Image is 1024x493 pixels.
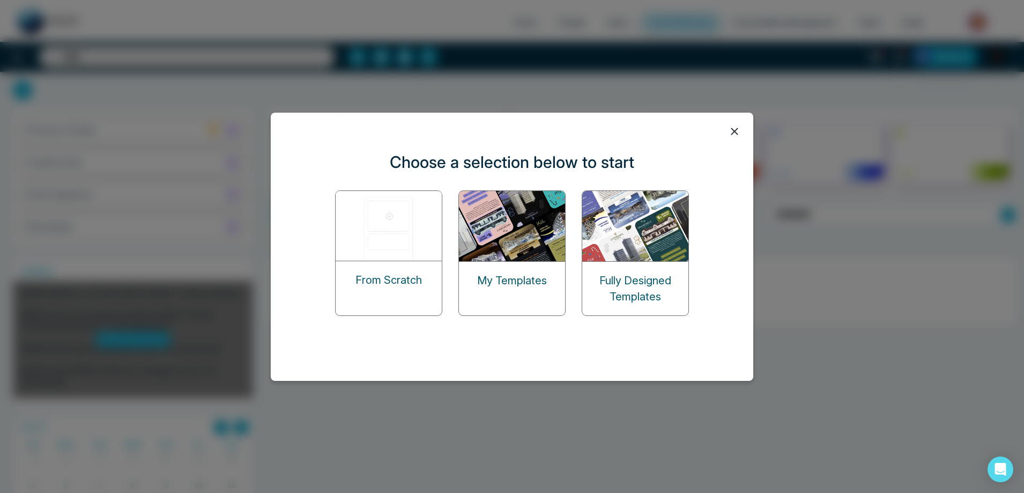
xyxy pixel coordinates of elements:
[336,191,443,261] img: start-from-scratch.png
[355,272,422,288] p: From Scratch
[390,150,634,174] p: Choose a selection below to start
[988,457,1013,482] div: Open Intercom Messenger
[582,273,688,305] p: Fully Designed Templates
[477,273,547,289] p: My Templates
[459,191,566,261] img: my-templates.png
[582,191,689,261] img: designed-templates.png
